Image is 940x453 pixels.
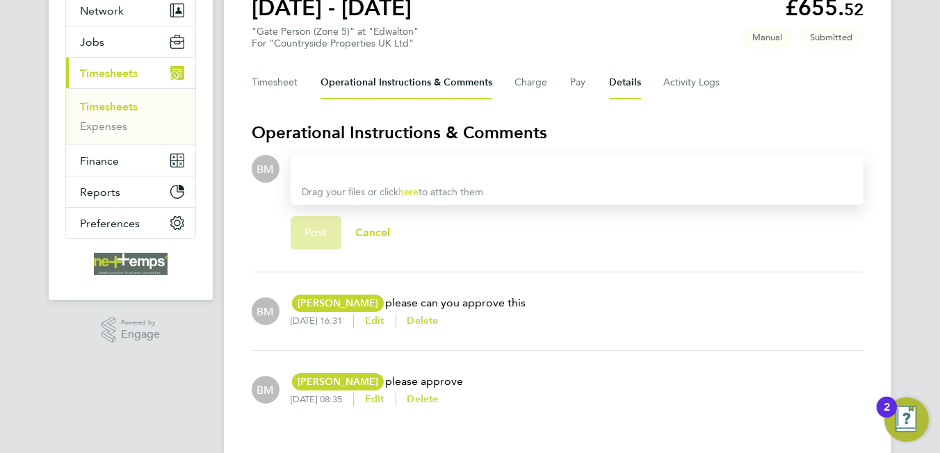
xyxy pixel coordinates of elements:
div: 2 [884,407,890,425]
button: Timesheet [252,66,298,99]
span: Preferences [80,217,140,230]
span: This timesheet is Submitted. [799,26,864,49]
img: net-temps-logo-retina.png [94,253,168,275]
button: Open Resource Center, 2 new notifications [884,397,929,442]
p: please can you approve this [291,295,526,311]
button: Delete [407,393,439,406]
button: Operational Instructions & Comments [321,66,492,99]
span: BM [257,161,275,176]
div: [DATE] 16:31 [291,315,353,327]
button: Details [609,66,641,99]
div: Timesheets [66,88,195,145]
button: Pay [570,66,587,99]
p: please approve [291,373,463,390]
span: Delete [407,315,439,327]
span: This timesheet was manually created. [741,26,793,49]
a: Powered byEngage [102,317,161,343]
button: Reports [66,176,195,207]
span: Network [80,4,124,17]
span: Edit [365,393,384,405]
div: For "Countryside Properties UK Ltd" [252,38,419,49]
a: Expenses [80,120,127,133]
button: Edit [365,393,384,406]
span: Finance [80,154,119,167]
a: here [398,186,419,198]
button: Charge [514,66,548,99]
button: Activity Logs [663,66,722,99]
span: Timesheets [80,67,138,80]
span: [PERSON_NAME] [292,373,384,390]
button: Cancel [341,216,405,249]
button: Preferences [66,208,195,238]
div: Brooke Morley [252,155,279,183]
button: Jobs [66,26,195,57]
span: Engage [121,329,160,340]
div: "Gate Person (Zone 5)" at "Edwalton" [252,26,419,49]
a: Go to home page [65,253,196,275]
h3: Operational Instructions & Comments [252,122,864,144]
span: Powered by [121,317,160,329]
span: [PERSON_NAME] [292,295,384,312]
button: Edit [365,314,384,328]
span: Delete [407,393,439,405]
span: Jobs [80,35,104,49]
span: Cancel [355,226,391,239]
span: Edit [365,315,384,327]
a: Timesheets [80,100,138,113]
span: Reports [80,186,120,199]
button: Delete [407,314,439,328]
div: Brooke Morley [252,376,279,404]
div: [DATE] 08:35 [291,394,353,405]
span: BM [257,382,275,397]
div: Brooke Morley [252,297,279,325]
button: Finance [66,145,195,176]
button: Timesheets [66,58,195,88]
span: Drag your files or click to attach them [302,186,483,198]
span: BM [257,304,275,319]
